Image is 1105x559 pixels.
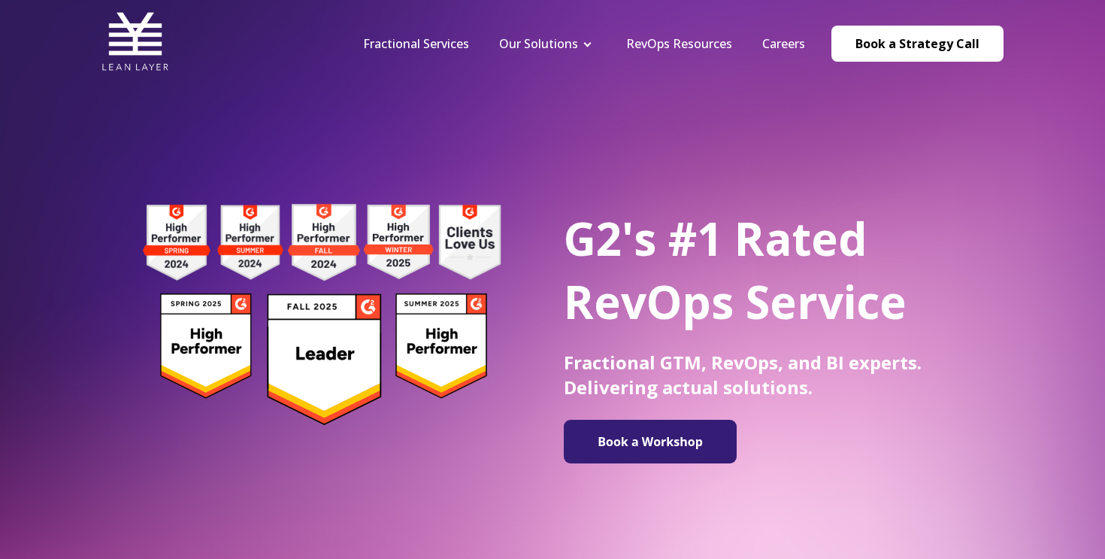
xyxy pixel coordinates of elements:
a: RevOps Resources [626,35,732,52]
a: Fractional Services [363,35,469,52]
a: Our Solutions [499,35,578,52]
span: Fractional GTM, RevOps, and BI experts. Delivering actual solutions. [564,350,922,400]
img: Lean Layer Logo [101,8,169,75]
a: Book a Strategy Call [831,26,1004,62]
img: Book a Workshop [571,426,729,457]
div: Navigation Menu [348,35,820,52]
span: G2's #1 Rated RevOps Service [564,208,907,333]
a: Careers [762,35,805,52]
img: g2 badges [117,199,526,430]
